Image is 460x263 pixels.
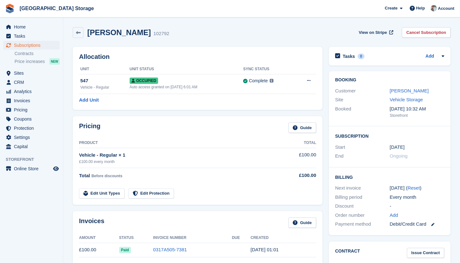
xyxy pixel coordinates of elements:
[17,3,96,14] a: [GEOGRAPHIC_DATA] Storage
[3,164,60,173] a: menu
[390,97,423,102] a: Vehicle Storage
[153,247,187,252] a: 0317A505-7381
[79,217,104,228] h2: Invoices
[385,5,397,11] span: Create
[14,41,52,50] span: Subscriptions
[153,30,169,37] div: 102792
[408,185,420,191] a: Reset
[3,22,60,31] a: menu
[251,247,279,252] time: 2025-08-27 00:01:04 UTC
[335,194,390,201] div: Billing period
[335,144,390,151] div: Start
[343,53,355,59] h2: Tasks
[14,96,52,105] span: Invoices
[14,142,52,151] span: Capital
[390,185,445,192] div: [DATE] ( )
[390,88,429,93] a: [PERSON_NAME]
[14,115,52,123] span: Coupons
[280,148,316,168] td: £100.00
[251,233,316,243] th: Created
[390,212,398,219] a: Add
[416,5,425,11] span: Help
[3,96,60,105] a: menu
[402,27,451,38] a: Cancel Subscription
[335,203,390,210] div: Discount
[49,58,60,65] div: NEW
[91,174,122,178] span: Before discounts
[335,221,390,228] div: Payment method
[390,221,445,228] div: Debit/Credit Card
[335,105,390,119] div: Booked
[119,247,131,253] span: Paid
[431,5,437,11] img: Will Strivens
[79,243,119,257] td: £100.00
[335,153,390,160] div: End
[79,122,101,133] h2: Pricing
[3,78,60,87] a: menu
[79,97,99,104] a: Add Unit
[280,172,316,179] div: £100.00
[335,212,390,219] div: Order number
[335,87,390,95] div: Customer
[79,233,119,243] th: Amount
[3,69,60,78] a: menu
[119,233,153,243] th: Status
[426,53,434,60] a: Add
[335,185,390,192] div: Next invoice
[390,112,445,119] div: Storefront
[14,105,52,114] span: Pricing
[280,138,316,148] th: Total
[335,78,444,83] h2: Booking
[14,87,52,96] span: Analytics
[14,69,52,78] span: Sites
[79,53,316,60] h2: Allocation
[80,85,130,90] div: Vehicle - Regular
[5,4,15,13] img: stora-icon-8386f47178a22dfd0bd8f6a31ec36ba5ce8667c1dd55bd0f319d3a0aa187defe.svg
[79,173,90,178] span: Total
[130,84,243,90] div: Auto access granted on [DATE] 6:01 AM
[15,59,45,65] span: Price increases
[390,144,405,151] time: 2025-08-27 00:00:00 UTC
[130,78,158,84] span: Occupied
[79,188,125,199] a: Edit Unit Types
[288,122,316,133] a: Guide
[335,133,444,139] h2: Subscription
[79,159,280,165] div: £100.00 every month
[288,217,316,228] a: Guide
[390,105,445,113] div: [DATE] 10:32 AM
[390,153,408,159] span: Ongoing
[390,194,445,201] div: Every month
[243,64,294,74] th: Sync Status
[407,248,444,258] a: Issue Contract
[3,142,60,151] a: menu
[14,133,52,142] span: Settings
[79,64,130,74] th: Unit
[15,51,60,57] a: Contracts
[3,133,60,142] a: menu
[3,41,60,50] a: menu
[335,248,360,258] h2: Contract
[438,5,454,12] span: Account
[15,58,60,65] a: Price increases NEW
[249,78,268,84] div: Complete
[130,64,243,74] th: Unit Status
[80,77,130,85] div: 547
[270,79,273,83] img: icon-info-grey-7440780725fd019a000dd9b08b2336e03edf1995a4989e88bcd33f0948082b44.svg
[79,138,280,148] th: Product
[52,165,60,172] a: Preview store
[14,22,52,31] span: Home
[128,188,174,199] a: Edit Protection
[6,156,63,163] span: Storefront
[232,233,250,243] th: Due
[87,28,151,37] h2: [PERSON_NAME]
[153,233,232,243] th: Invoice Number
[3,105,60,114] a: menu
[14,32,52,41] span: Tasks
[335,96,390,103] div: Site
[3,87,60,96] a: menu
[79,152,280,159] div: Vehicle - Regular × 1
[390,203,445,210] div: -
[14,124,52,133] span: Protection
[359,29,387,36] span: View on Stripe
[3,32,60,41] a: menu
